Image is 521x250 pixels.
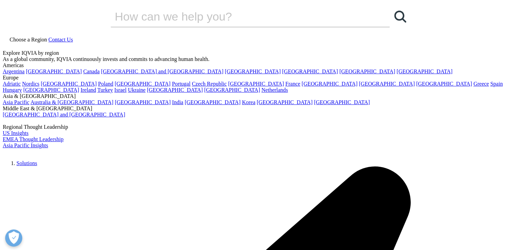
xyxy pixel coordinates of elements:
[41,81,97,87] a: [GEOGRAPHIC_DATA]
[98,81,113,87] a: Poland
[3,75,518,81] div: Europe
[397,68,452,74] a: [GEOGRAPHIC_DATA]
[172,99,183,105] a: India
[16,160,37,166] a: Solutions
[285,81,300,87] a: France
[185,99,240,105] a: [GEOGRAPHIC_DATA]
[3,50,518,56] div: Explore IQVIA by region
[128,87,146,93] a: Ukraine
[192,81,227,87] a: Czech Republic
[3,68,25,74] a: Argentina
[3,142,48,148] a: Asia Pacific Insights
[3,81,21,87] a: Adriatic
[204,87,260,93] a: [GEOGRAPHIC_DATA]
[282,68,338,74] a: [GEOGRAPHIC_DATA]
[3,112,125,117] a: [GEOGRAPHIC_DATA] and [GEOGRAPHIC_DATA]
[3,99,29,105] a: Asia Pacific
[5,229,22,247] button: Open Preferences
[3,105,518,112] div: Middle East & [GEOGRAPHIC_DATA]
[3,62,518,68] div: Americas
[147,87,203,93] a: [GEOGRAPHIC_DATA]
[3,130,28,136] a: US Insights
[416,81,472,87] a: [GEOGRAPHIC_DATA]
[302,81,358,87] a: [GEOGRAPHIC_DATA]
[115,81,171,87] a: [GEOGRAPHIC_DATA]
[359,81,415,87] a: [GEOGRAPHIC_DATA]
[10,37,47,42] span: Choose a Region
[3,124,518,130] div: Regional Thought Leadership
[3,136,63,142] a: EMEA Thought Leadership
[22,81,39,87] a: Nordics
[473,81,489,87] a: Greece
[3,56,518,62] div: As a global community, IQVIA continuously invests and commits to advancing human health.
[48,37,73,42] a: Contact Us
[390,6,410,27] a: Search
[3,87,22,93] a: Hungary
[339,68,395,74] a: [GEOGRAPHIC_DATA]
[115,99,171,105] a: [GEOGRAPHIC_DATA]
[257,99,312,105] a: [GEOGRAPHIC_DATA]
[314,99,370,105] a: [GEOGRAPHIC_DATA]
[111,6,370,27] input: Search
[83,68,100,74] a: Canada
[97,87,113,93] a: Turkey
[114,87,127,93] a: Israel
[23,87,79,93] a: [GEOGRAPHIC_DATA]
[101,68,223,74] a: [GEOGRAPHIC_DATA] and [GEOGRAPHIC_DATA]
[26,68,82,74] a: [GEOGRAPHIC_DATA]
[490,81,503,87] a: Spain
[228,81,284,87] a: [GEOGRAPHIC_DATA]
[80,87,96,93] a: Ireland
[242,99,255,105] a: Korea
[30,99,113,105] a: Australia & [GEOGRAPHIC_DATA]
[394,11,406,23] svg: Search
[261,87,288,93] a: Netherlands
[225,68,281,74] a: [GEOGRAPHIC_DATA]
[172,81,190,87] a: Portugal
[3,93,518,99] div: Asia & [GEOGRAPHIC_DATA]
